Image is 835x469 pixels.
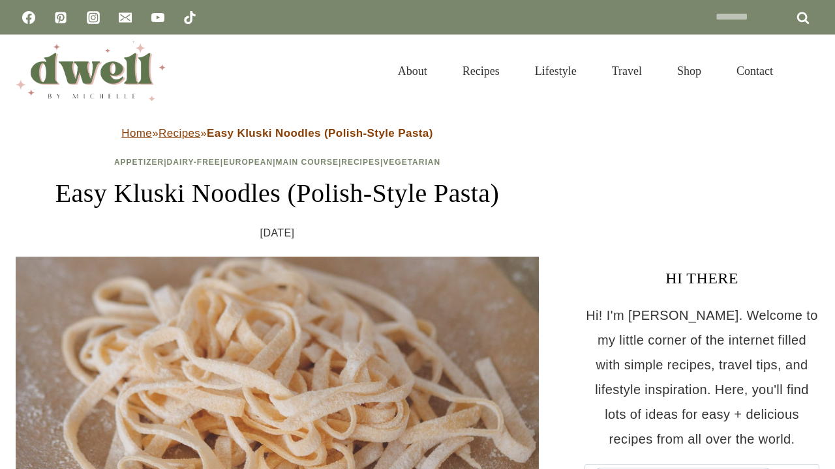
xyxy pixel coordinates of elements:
[260,223,295,243] time: [DATE]
[145,5,171,31] a: YouTube
[223,158,273,167] a: European
[112,5,138,31] a: Email
[16,174,539,213] h1: Easy Kluski Noodles (Polish-Style Pasta)
[584,303,819,451] p: Hi! I'm [PERSON_NAME]. Welcome to my little corner of the internet filled with simple recipes, tr...
[380,48,791,94] nav: Primary Navigation
[121,127,433,139] span: » »
[380,48,445,94] a: About
[341,158,380,167] a: Recipes
[121,127,152,139] a: Home
[276,158,339,167] a: Main Course
[719,48,791,94] a: Contact
[517,48,594,94] a: Lifestyle
[177,5,203,31] a: TikTok
[114,158,440,167] span: | | | | |
[16,41,166,101] img: DWELL by michelle
[660,48,719,94] a: Shop
[159,127,200,139] a: Recipes
[16,5,42,31] a: Facebook
[48,5,74,31] a: Pinterest
[445,48,517,94] a: Recipes
[594,48,660,94] a: Travel
[383,158,440,167] a: Vegetarian
[167,158,220,167] a: Dairy-Free
[114,158,164,167] a: Appetizer
[80,5,106,31] a: Instagram
[584,266,819,290] h3: HI THERE
[207,127,433,139] strong: Easy Kluski Noodles (Polish-Style Pasta)
[797,60,819,82] button: View Search Form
